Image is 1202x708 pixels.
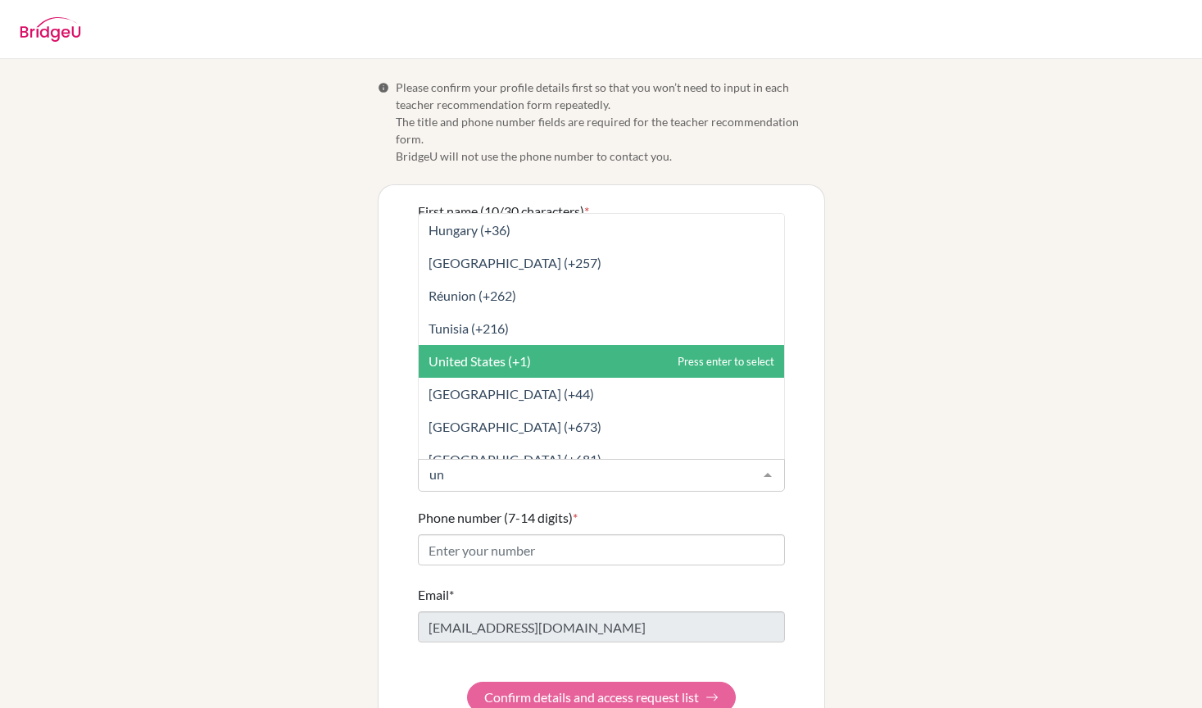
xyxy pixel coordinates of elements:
label: First name (10/30 characters) [418,202,589,221]
span: United States (+1) [429,353,531,369]
img: BridgeU logo [20,17,81,42]
span: Hungary (+36) [429,222,510,238]
input: Enter your number [418,534,785,565]
span: Tunisia (+216) [429,320,509,336]
label: Email* [418,585,454,605]
span: [GEOGRAPHIC_DATA] (+681) [429,452,601,467]
span: Réunion (+262) [429,288,516,303]
span: Info [378,82,389,93]
span: Please confirm your profile details first so that you won’t need to input in each teacher recomme... [396,79,825,165]
label: Phone number (7-14 digits) [418,508,578,528]
input: Select a code [425,466,751,483]
span: [GEOGRAPHIC_DATA] (+257) [429,255,601,270]
span: [GEOGRAPHIC_DATA] (+44) [429,386,594,402]
span: [GEOGRAPHIC_DATA] (+673) [429,419,601,434]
